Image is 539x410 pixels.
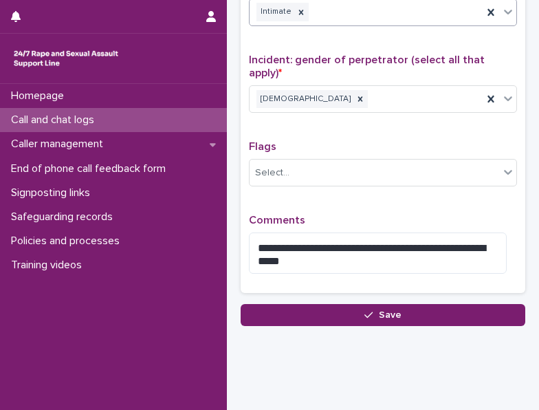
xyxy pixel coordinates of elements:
p: End of phone call feedback form [5,162,177,175]
button: Save [241,304,525,326]
p: Safeguarding records [5,211,124,224]
img: rhQMoQhaT3yELyF149Cw [11,45,121,72]
p: Homepage [5,89,75,102]
p: Caller management [5,138,114,151]
span: Flags [249,141,276,152]
p: Call and chat logs [5,114,105,127]
span: Incident: gender of perpetrator (select all that apply) [249,54,485,78]
span: Save [379,310,401,320]
p: Policies and processes [5,235,131,248]
span: Comments [249,215,305,226]
div: Intimate [256,3,294,21]
p: Training videos [5,259,93,272]
div: Select... [255,166,289,180]
p: Signposting links [5,186,101,199]
div: [DEMOGRAPHIC_DATA] [256,90,353,109]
